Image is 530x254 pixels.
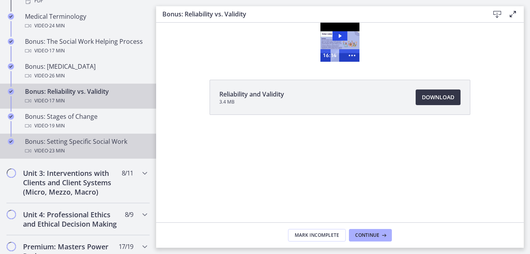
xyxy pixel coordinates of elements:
[122,168,133,178] span: 8 / 11
[25,37,147,55] div: Bonus: The Social Work Helping Process
[189,27,203,39] button: Show more buttons
[349,229,392,241] button: Continue
[25,46,147,55] div: Video
[8,88,14,95] i: Completed
[25,12,147,30] div: Medical Terminology
[8,13,14,20] i: Completed
[119,242,133,251] span: 17 / 19
[48,46,65,55] span: · 17 min
[48,96,65,106] span: · 17 min
[25,87,147,106] div: Bonus: Reliability vs. Validity
[48,121,65,131] span: · 19 min
[178,27,185,39] div: Playbar
[25,21,147,30] div: Video
[25,96,147,106] div: Video
[25,112,147,131] div: Bonus: Stages of Change
[8,113,14,120] i: Completed
[156,23,524,62] iframe: Video Lesson
[8,38,14,45] i: Completed
[48,21,65,30] span: · 24 min
[416,89,461,105] a: Download
[25,146,147,156] div: Video
[23,210,118,229] h2: Unit 4: Professional Ethics and Ethical Decision Making
[48,146,65,156] span: · 23 min
[8,138,14,145] i: Completed
[25,71,147,80] div: Video
[48,71,65,80] span: · 26 min
[355,232,379,238] span: Continue
[8,63,14,70] i: Completed
[219,99,284,105] span: 3.4 MB
[25,137,147,156] div: Bonus: Setting Specific Social Work
[23,168,118,197] h2: Unit 3: Interventions with Clients and Client Systems (Micro, Mezzo, Macro)
[162,9,477,19] h3: Bonus: Reliability vs. Validity
[422,93,454,102] span: Download
[288,229,346,241] button: Mark Incomplete
[25,121,147,131] div: Video
[219,89,284,99] span: Reliability and Validity
[25,62,147,80] div: Bonus: [MEDICAL_DATA]
[295,232,339,238] span: Mark Incomplete
[125,210,133,219] span: 8 / 9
